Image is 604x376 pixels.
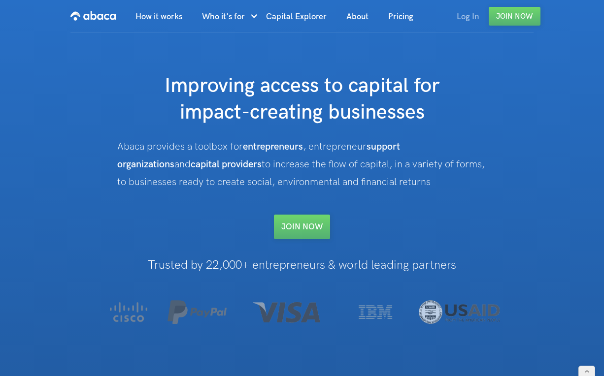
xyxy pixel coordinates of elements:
h1: Improving access to capital for impact-creating businesses [105,73,499,126]
img: Abaca logo [70,8,116,24]
strong: capital providers [191,158,262,170]
a: Join Now [489,7,540,26]
strong: entrepreneurs [243,141,303,153]
a: Join NOW [274,215,330,239]
div: Abaca provides a toolbox for , entrepreneur and to increase the flow of capital, in a variety of ... [117,138,487,191]
h1: Trusted by 22,000+ entrepreneurs & world leading partners [91,259,513,272]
